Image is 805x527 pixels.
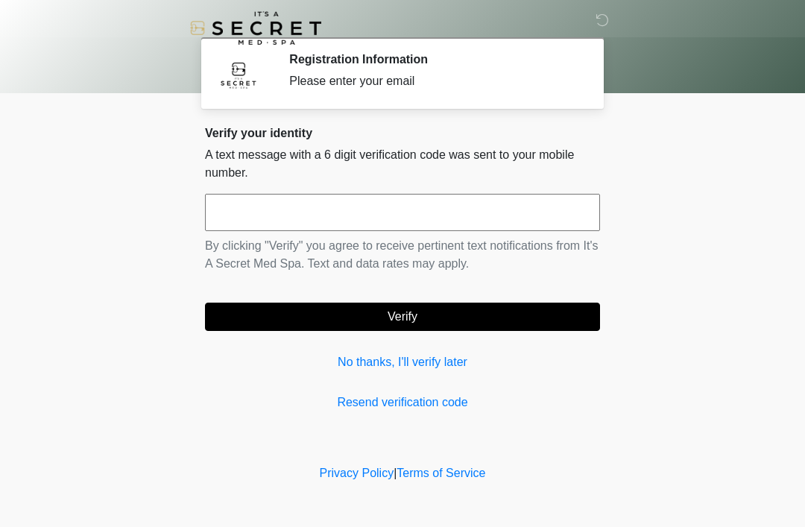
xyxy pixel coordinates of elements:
[190,11,321,45] img: It's A Secret Med Spa Logo
[205,394,600,411] a: Resend verification code
[289,72,578,90] div: Please enter your email
[205,353,600,371] a: No thanks, I'll verify later
[216,52,261,97] img: Agent Avatar
[205,146,600,182] p: A text message with a 6 digit verification code was sent to your mobile number.
[394,467,397,479] a: |
[205,126,600,140] h2: Verify your identity
[205,237,600,273] p: By clicking "Verify" you agree to receive pertinent text notifications from It's A Secret Med Spa...
[397,467,485,479] a: Terms of Service
[289,52,578,66] h2: Registration Information
[320,467,394,479] a: Privacy Policy
[205,303,600,331] button: Verify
